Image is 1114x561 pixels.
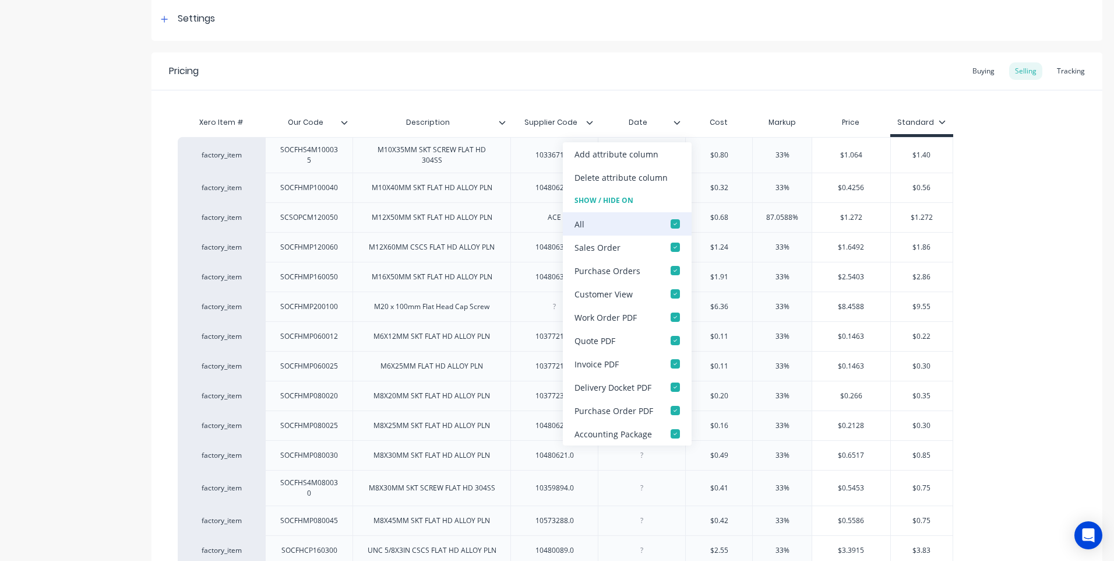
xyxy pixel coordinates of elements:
[686,474,752,503] div: $0.41
[574,405,653,417] div: Purchase Order PDF
[598,111,685,134] div: Date
[812,173,890,202] div: $0.4256
[526,388,584,404] div: 10377231.0
[265,108,346,137] div: Our Code
[812,141,890,170] div: $1.064
[364,513,499,528] div: M8X45MM SKT FLAT HD ALLOY PLN
[686,173,752,202] div: $0.32
[686,411,752,440] div: $0.16
[178,12,215,26] div: Settings
[189,483,253,493] div: factory_item
[812,441,890,470] div: $0.6517
[574,148,658,160] div: Add attribute column
[753,141,812,170] div: 33%
[753,441,812,470] div: 33%
[891,233,953,262] div: $1.86
[686,233,752,262] div: $1.24
[526,418,584,433] div: 10480620.0
[526,448,584,463] div: 10480621.0
[1009,62,1042,80] div: Selling
[812,352,890,381] div: $0.1463
[574,218,584,230] div: All
[574,265,640,277] div: Purchase Orders
[271,448,347,463] div: SOCFHMP080030
[574,428,652,440] div: Accounting Package
[526,481,584,496] div: 10359894.0
[598,108,678,137] div: Date
[265,111,352,134] div: Our Code
[891,381,953,411] div: $0.35
[352,108,503,137] div: Description
[753,506,812,535] div: 33%
[189,450,253,461] div: factory_item
[371,359,492,374] div: M6X25MM FLAT HD ALLOY PLN
[574,381,651,394] div: Delivery Docket PDF
[271,388,347,404] div: SOCFHMP080020
[358,543,506,558] div: UNC 5/8X3IN CSCS FLAT HD ALLOY PLN
[189,545,253,556] div: factory_item
[686,292,752,321] div: $6.36
[271,513,347,528] div: SOCFHMP080045
[189,272,253,282] div: factory_item
[574,241,621,254] div: Sales Order
[812,381,890,411] div: $0.266
[897,117,946,128] div: Standard
[365,299,499,314] div: M20 x 100mm Flat Head Cap Screw
[891,173,953,202] div: $0.56
[526,543,584,558] div: 10480089.0
[189,242,253,253] div: factory_item
[510,111,598,134] div: Supplier Code
[574,171,668,184] div: Delete attribute column
[753,474,812,503] div: 33%
[526,148,584,163] div: 10336712.0
[189,301,253,312] div: factory_item
[178,262,953,292] div: factory_itemSOCFHMP160050M16X50MM SKT FLAT HD ALLOY PLN10480638.0$1.9133%$2.5403$2.86
[364,418,499,433] div: M8X25MM SKT FLAT HD ALLOY PLN
[574,311,637,324] div: Work Order PDF
[189,212,253,223] div: factory_item
[1074,521,1102,549] div: Open Intercom Messenger
[178,470,953,506] div: factory_itemSOCFHS4M080030M8X30MM SKT SCREW FLAT HD 304SS10359894.0$0.4133%$0.5453$0.75
[891,203,953,232] div: $1.272
[189,516,253,526] div: factory_item
[189,420,253,431] div: factory_item
[272,543,347,558] div: SOCFHCP160300
[359,481,505,496] div: M8X30MM SKT SCREW FLAT HD 304SS
[364,329,499,344] div: M6X12MM SKT FLAT HD ALLOY PLN
[526,269,584,285] div: 10480638.0
[271,418,347,433] div: SOCFHMP080025
[812,474,890,503] div: $0.5453
[891,411,953,440] div: $0.30
[753,411,812,440] div: 33%
[178,292,953,321] div: factory_itemSOCFHMP200100M20 x 100mm Flat Head Cap Screw$6.3633%$8.4588$9.55
[812,203,890,232] div: $1.272
[753,233,812,262] div: 33%
[364,448,499,463] div: M8X30MM SKT FLAT HD ALLOY PLN
[189,361,253,371] div: factory_item
[686,352,752,381] div: $0.11
[271,299,347,314] div: SOCFHMP200100
[574,288,633,300] div: Customer View
[271,359,347,374] div: SOCFHMP060025
[178,411,953,440] div: factory_itemSOCFHMP080025M8X25MM SKT FLAT HD ALLOY PLN10480620.0$0.1633%$0.2128$0.30
[574,358,619,370] div: Invoice PDF
[753,292,812,321] div: 33%
[753,262,812,292] div: 33%
[1051,62,1091,80] div: Tracking
[526,210,584,225] div: ACE
[271,210,347,225] div: SCSOPCM120050
[189,183,253,193] div: factory_item
[178,173,953,202] div: factory_itemSOCFHMP100040M10X40MM SKT FLAT HD ALLOY PLN10480627.0$0.3233%$0.4256$0.56
[271,180,347,195] div: SOCFHMP100040
[178,440,953,470] div: factory_itemSOCFHMP080030M8X30MM SKT FLAT HD ALLOY PLN10480621.0$0.4933%$0.6517$0.85
[526,513,584,528] div: 10573288.0
[812,411,890,440] div: $0.2128
[510,108,591,137] div: Supplier Code
[178,137,953,173] div: factory_itemSOCFHS4M100035M10X35MM SKT SCREW FLAT HD 304SS10336712.0$0.8033%$1.064$1.40
[189,331,253,342] div: factory_item
[753,352,812,381] div: 33%
[686,322,752,351] div: $0.11
[271,240,347,255] div: SOCFHMP120060
[891,474,953,503] div: $0.75
[178,381,953,411] div: factory_itemSOCFHMP080020M8X20MM SKT FLAT HD ALLOY PLN10377231.0$0.2033%$0.266$0.35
